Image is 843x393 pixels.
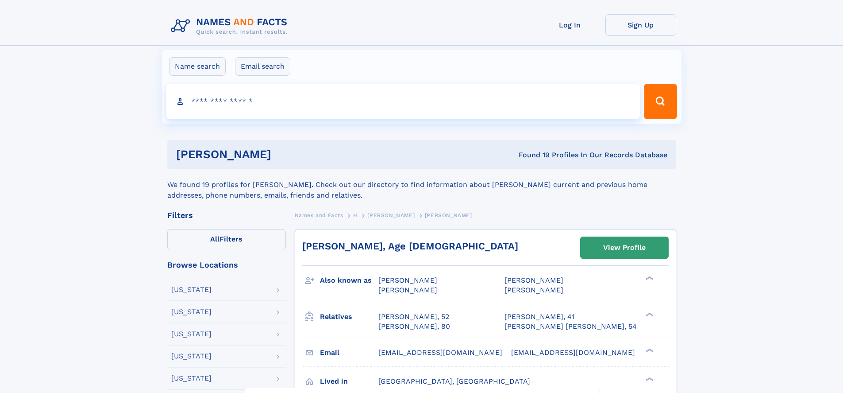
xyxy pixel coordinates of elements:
h3: Email [320,345,378,360]
button: Search Button [644,84,677,119]
label: Email search [235,57,290,76]
a: [PERSON_NAME] [PERSON_NAME], 54 [504,322,637,331]
a: [PERSON_NAME], 80 [378,322,450,331]
a: H [353,210,358,221]
div: ❯ [643,276,654,281]
span: [PERSON_NAME] [367,212,415,218]
span: [GEOGRAPHIC_DATA], [GEOGRAPHIC_DATA] [378,377,530,385]
a: [PERSON_NAME], 52 [378,312,449,322]
div: ❯ [643,376,654,382]
div: Found 19 Profiles In Our Records Database [395,150,667,160]
div: We found 19 profiles for [PERSON_NAME]. Check out our directory to find information about [PERSON... [167,169,676,201]
a: [PERSON_NAME] [367,210,415,221]
span: [PERSON_NAME] [425,212,472,218]
div: [US_STATE] [171,331,212,338]
input: search input [166,84,640,119]
h3: Relatives [320,309,378,324]
div: [US_STATE] [171,308,212,315]
span: All [210,235,219,243]
span: [PERSON_NAME] [378,276,437,284]
h3: Also known as [320,273,378,288]
div: [US_STATE] [171,353,212,360]
div: [US_STATE] [171,286,212,293]
div: Filters [167,211,286,219]
a: Names and Facts [295,210,343,221]
span: [EMAIL_ADDRESS][DOMAIN_NAME] [511,348,635,357]
span: [EMAIL_ADDRESS][DOMAIN_NAME] [378,348,502,357]
div: View Profile [603,237,646,258]
div: ❯ [643,347,654,353]
h3: Lived in [320,374,378,389]
span: H [353,212,358,218]
span: [PERSON_NAME] [378,286,437,294]
div: ❯ [643,311,654,317]
span: [PERSON_NAME] [504,286,563,294]
div: [US_STATE] [171,375,212,382]
h1: [PERSON_NAME] [176,149,395,160]
a: Log In [535,14,605,36]
span: [PERSON_NAME] [504,276,563,284]
a: Sign Up [605,14,676,36]
div: Browse Locations [167,261,286,269]
label: Filters [167,229,286,250]
a: [PERSON_NAME], 41 [504,312,574,322]
a: View Profile [581,237,668,258]
img: Logo Names and Facts [167,14,295,38]
a: [PERSON_NAME], Age [DEMOGRAPHIC_DATA] [302,241,518,252]
label: Name search [169,57,226,76]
